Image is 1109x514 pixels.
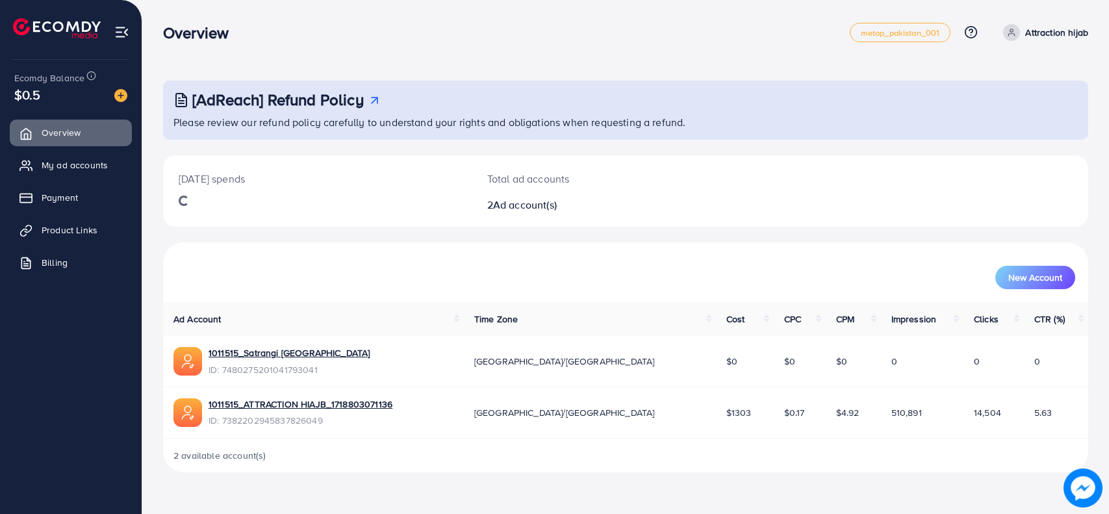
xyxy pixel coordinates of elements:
[861,29,940,37] span: metap_pakistan_001
[995,266,1075,289] button: New Account
[726,313,745,326] span: Cost
[1008,273,1062,282] span: New Account
[474,313,518,326] span: Time Zone
[487,171,687,186] p: Total ad accounts
[836,355,847,368] span: $0
[784,313,801,326] span: CPC
[173,347,202,376] img: ic-ads-acc.e4c84228.svg
[192,90,364,109] h3: [AdReach] Refund Policy
[163,23,239,42] h3: Overview
[974,313,999,326] span: Clicks
[836,313,854,326] span: CPM
[1034,313,1065,326] span: CTR (%)
[42,224,97,237] span: Product Links
[209,414,392,427] span: ID: 7382202945837826049
[10,185,132,211] a: Payment
[1034,355,1040,368] span: 0
[474,406,655,419] span: [GEOGRAPHIC_DATA]/[GEOGRAPHIC_DATA]
[173,313,222,326] span: Ad Account
[209,346,370,359] a: 1011515_Satrangi [GEOGRAPHIC_DATA]
[974,355,980,368] span: 0
[891,406,922,419] span: 510,891
[10,152,132,178] a: My ad accounts
[10,120,132,146] a: Overview
[209,363,370,376] span: ID: 7480275201041793041
[14,85,41,104] span: $0.5
[784,406,805,419] span: $0.17
[173,449,266,462] span: 2 available account(s)
[850,23,951,42] a: metap_pakistan_001
[10,250,132,276] a: Billing
[493,198,557,212] span: Ad account(s)
[974,406,1001,419] span: 14,504
[179,171,456,186] p: [DATE] spends
[1064,469,1103,508] img: image
[42,191,78,204] span: Payment
[1025,25,1088,40] p: Attraction hijab
[42,126,81,139] span: Overview
[891,355,897,368] span: 0
[998,24,1088,41] a: Attraction hijab
[726,406,752,419] span: $1303
[42,256,68,269] span: Billing
[114,25,129,40] img: menu
[209,398,392,411] a: 1011515_ATTRACTION HIAJB_1718803071136
[173,114,1080,130] p: Please review our refund policy carefully to understand your rights and obligations when requesti...
[726,355,737,368] span: $0
[10,217,132,243] a: Product Links
[784,355,795,368] span: $0
[13,18,101,38] img: logo
[114,89,127,102] img: image
[474,355,655,368] span: [GEOGRAPHIC_DATA]/[GEOGRAPHIC_DATA]
[487,199,687,211] h2: 2
[836,406,860,419] span: $4.92
[14,71,84,84] span: Ecomdy Balance
[1034,406,1052,419] span: 5.63
[173,398,202,427] img: ic-ads-acc.e4c84228.svg
[891,313,937,326] span: Impression
[42,159,108,172] span: My ad accounts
